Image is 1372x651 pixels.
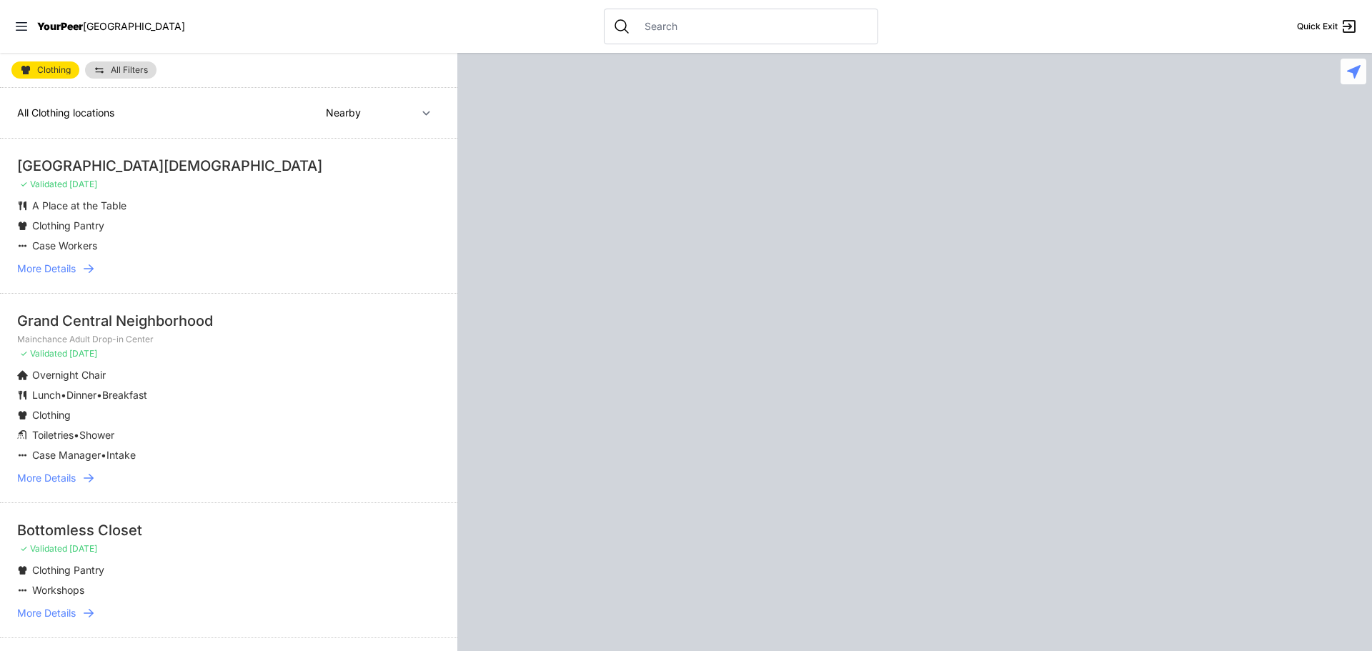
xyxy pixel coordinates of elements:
[636,19,869,34] input: Search
[66,389,96,401] span: Dinner
[111,66,148,74] span: All Filters
[37,22,185,31] a: YourPeer[GEOGRAPHIC_DATA]
[32,199,126,212] span: A Place at the Table
[69,348,97,359] span: [DATE]
[32,389,61,401] span: Lunch
[17,606,440,620] a: More Details
[74,429,79,441] span: •
[17,334,440,345] p: Mainchance Adult Drop-in Center
[17,606,76,620] span: More Details
[69,543,97,554] span: [DATE]
[101,449,106,461] span: •
[20,348,67,359] span: ✓ Validated
[32,219,104,232] span: Clothing Pantry
[17,520,440,540] div: Bottomless Closet
[17,156,440,176] div: [GEOGRAPHIC_DATA][DEMOGRAPHIC_DATA]
[17,471,76,485] span: More Details
[17,471,440,485] a: More Details
[17,311,440,331] div: Grand Central Neighborhood
[61,389,66,401] span: •
[20,543,67,554] span: ✓ Validated
[32,409,71,421] span: Clothing
[85,61,156,79] a: All Filters
[69,179,97,189] span: [DATE]
[102,389,147,401] span: Breakfast
[11,61,79,79] a: Clothing
[1297,21,1338,32] span: Quick Exit
[20,179,67,189] span: ✓ Validated
[32,564,104,576] span: Clothing Pantry
[96,389,102,401] span: •
[79,429,114,441] span: Shower
[1297,18,1358,35] a: Quick Exit
[37,66,71,74] span: Clothing
[17,262,440,276] a: More Details
[106,449,136,461] span: Intake
[17,106,114,119] span: All Clothing locations
[83,20,185,32] span: [GEOGRAPHIC_DATA]
[32,429,74,441] span: Toiletries
[32,584,84,596] span: Workshops
[32,369,106,381] span: Overnight Chair
[37,20,83,32] span: YourPeer
[17,262,76,276] span: More Details
[32,449,101,461] span: Case Manager
[32,239,97,252] span: Case Workers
